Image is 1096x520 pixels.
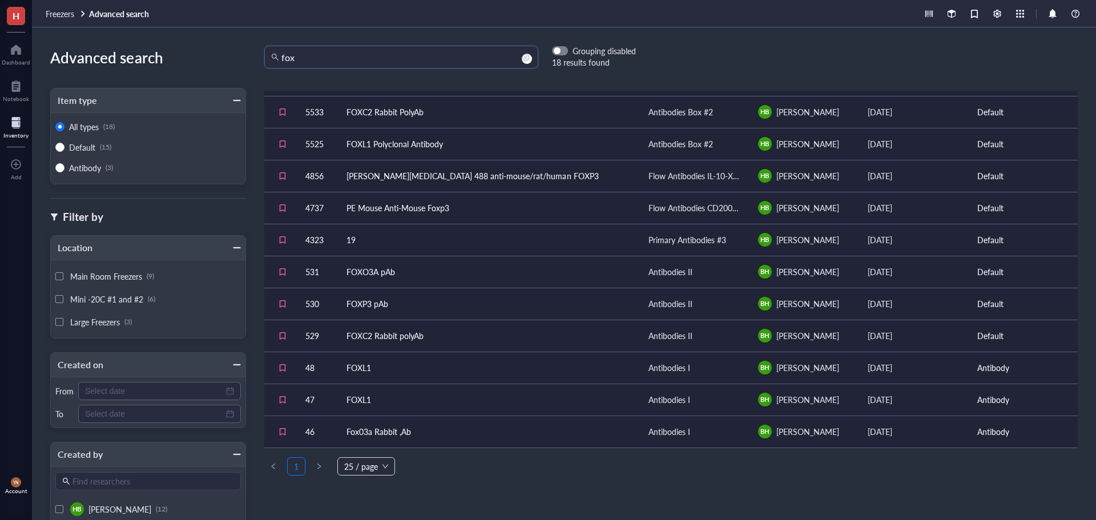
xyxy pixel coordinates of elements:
[868,201,959,214] div: [DATE]
[72,505,82,514] span: HB
[3,132,29,139] div: Inventory
[70,316,120,328] span: Large Freezers
[89,9,151,19] a: Advanced search
[264,457,283,475] li: Previous Page
[868,329,959,342] div: [DATE]
[760,299,769,309] span: BH
[70,293,143,305] span: Mini -20C #1 and #2
[573,46,636,56] div: Grouping disabled
[13,480,19,485] span: YN
[868,361,959,374] div: [DATE]
[760,363,769,373] span: BH
[296,192,337,224] td: 4737
[88,503,151,515] span: [PERSON_NAME]
[316,463,323,470] span: right
[51,446,103,462] div: Created by
[760,395,769,405] span: BH
[69,162,101,174] span: Antibody
[868,233,959,246] div: [DATE]
[296,352,337,384] td: 48
[148,295,155,304] div: (6)
[103,122,115,131] div: (18)
[296,416,337,448] td: 46
[968,160,1078,192] td: Default
[760,203,769,213] span: HB
[296,256,337,288] td: 531
[55,386,74,396] div: From
[124,317,132,326] div: (3)
[868,170,959,182] div: [DATE]
[868,138,959,150] div: [DATE]
[264,457,283,475] button: left
[776,266,839,277] span: [PERSON_NAME]
[147,272,154,281] div: (9)
[337,384,639,416] td: FOXL1
[337,128,639,160] td: FOXL1 Polyclonal Antibody
[337,192,639,224] td: PE Mouse Anti-Mouse Foxp3
[968,256,1078,288] td: Default
[648,201,740,214] div: Flow Antibodies CD200-CD366 IDO1-IgM
[270,463,277,470] span: left
[760,107,769,117] span: HB
[968,224,1078,256] td: Default
[648,138,713,150] div: Antibodies Box #2
[776,202,839,213] span: [PERSON_NAME]
[337,224,639,256] td: 19
[296,288,337,320] td: 530
[3,77,29,102] a: Notebook
[5,487,27,494] div: Account
[156,505,167,514] div: (12)
[968,320,1078,352] td: Default
[760,427,769,437] span: BH
[337,256,639,288] td: FOXO3A pAb
[69,121,99,132] span: All types
[310,457,328,475] li: Next Page
[106,163,113,172] div: (3)
[776,170,839,182] span: [PERSON_NAME]
[776,426,839,437] span: [PERSON_NAME]
[776,362,839,373] span: [PERSON_NAME]
[760,331,769,341] span: BH
[968,416,1078,448] td: Antibody
[51,357,103,373] div: Created on
[868,297,959,310] div: [DATE]
[760,267,769,277] span: BH
[288,458,305,475] a: 1
[552,56,636,68] div: 18 results found
[968,128,1078,160] td: Default
[760,139,769,149] span: HB
[868,425,959,438] div: [DATE]
[46,9,87,19] a: Freezers
[648,106,713,118] div: Antibodies Box #2
[3,95,29,102] div: Notebook
[337,416,639,448] td: Fox03a Rabbit ,Ab
[85,408,224,420] input: Select date
[868,106,959,118] div: [DATE]
[760,235,769,245] span: HB
[337,352,639,384] td: FOXL1
[968,192,1078,224] td: Default
[868,265,959,278] div: [DATE]
[2,59,30,66] div: Dashboard
[760,171,769,181] span: HB
[69,142,95,153] span: Default
[51,240,92,256] div: Location
[648,425,690,438] div: Antibodies I
[296,224,337,256] td: 4323
[968,384,1078,416] td: Antibody
[85,385,224,397] input: Select date
[648,233,726,246] div: Primary Antibodies #3
[776,106,839,118] span: [PERSON_NAME]
[337,160,639,192] td: [PERSON_NAME][MEDICAL_DATA] 488 anti-mouse/rat/human FOXP3
[55,409,74,419] div: To
[648,265,692,278] div: Antibodies II
[100,143,111,152] div: (15)
[868,393,959,406] div: [DATE]
[296,96,337,128] td: 5533
[776,394,839,405] span: [PERSON_NAME]
[13,9,19,23] span: H
[344,458,388,475] span: 25 / page
[776,138,839,150] span: [PERSON_NAME]
[296,160,337,192] td: 4856
[337,457,395,475] div: Page Size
